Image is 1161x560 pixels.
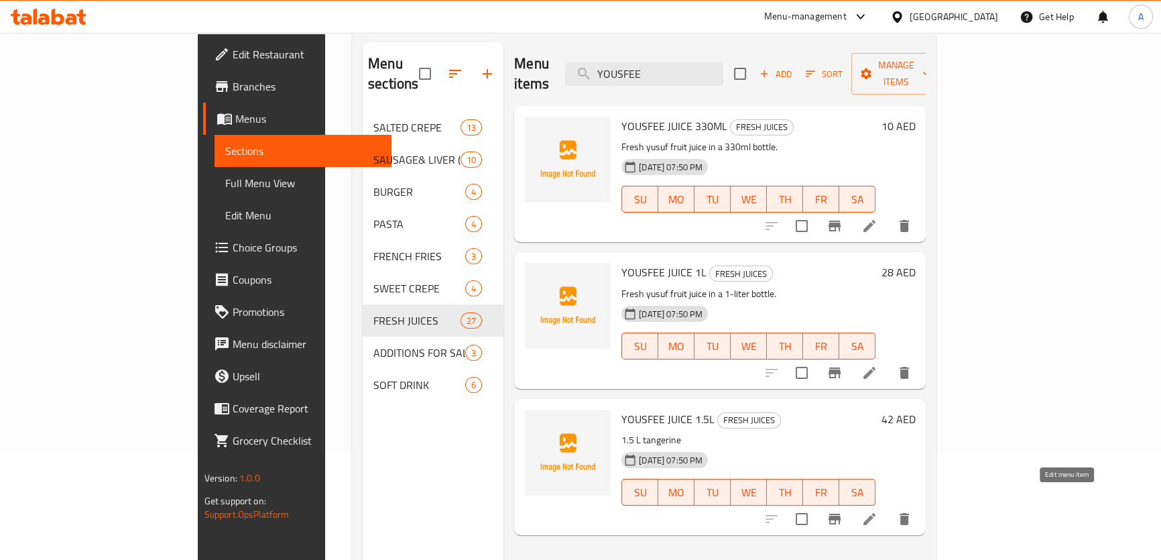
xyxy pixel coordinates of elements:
[565,62,723,86] input: search
[466,379,481,392] span: 6
[233,304,381,320] span: Promotions
[802,64,846,85] button: Sort
[627,483,653,502] span: SU
[717,412,781,429] div: FRESH JUICES
[373,345,465,361] div: ADDITIONS FOR SALTED CREPE
[239,469,260,487] span: 1.0.0
[851,53,941,95] button: Manage items
[203,296,391,328] a: Promotions
[881,263,915,282] h6: 28 AED
[621,409,715,429] span: YOUSFEE JUICE 1.5L
[363,240,503,272] div: FRENCH FRIES3
[233,336,381,352] span: Menu disclaimer
[664,190,689,209] span: MO
[373,119,461,135] span: SALTED CREPE
[700,483,725,502] span: TU
[373,152,461,168] span: SAUSAGE& LIVER (spicy / Normal)
[233,78,381,95] span: Branches
[461,315,481,327] span: 27
[808,190,834,209] span: FR
[839,333,875,359] button: SA
[621,186,658,213] button: SU
[910,9,998,24] div: [GEOGRAPHIC_DATA]
[233,400,381,416] span: Coverage Report
[621,139,875,156] p: Fresh yusuf fruit juice in a 330ml bottle.
[525,410,611,496] img: YOUSFEE JUICE 1.5L
[363,208,503,240] div: PASTA4
[633,161,708,174] span: [DATE] 07:50 PM
[754,64,797,85] span: Add item
[694,479,731,506] button: TU
[461,154,481,166] span: 10
[461,152,482,168] div: items
[658,479,694,506] button: MO
[694,186,731,213] button: TU
[363,176,503,208] div: BURGER4
[215,167,391,199] a: Full Menu View
[806,66,843,82] span: Sort
[767,333,803,359] button: TH
[726,60,754,88] span: Select section
[710,266,772,282] span: FRESH JUICES
[633,454,708,467] span: [DATE] 07:50 PM
[627,190,653,209] span: SU
[233,46,381,62] span: Edit Restaurant
[203,38,391,70] a: Edit Restaurant
[203,392,391,425] a: Coverage Report
[694,333,731,359] button: TU
[363,369,503,401] div: SOFT DRINK6
[363,304,503,337] div: FRESH JUICES27
[803,186,839,213] button: FR
[373,248,465,264] span: FRENCH FRIES
[373,216,465,232] span: PASTA
[466,250,481,263] span: 3
[731,479,767,506] button: WE
[215,135,391,167] a: Sections
[881,117,915,135] h6: 10 AED
[411,60,439,88] span: Select all sections
[845,190,870,209] span: SA
[700,337,725,356] span: TU
[839,479,875,506] button: SA
[465,345,482,361] div: items
[731,186,767,213] button: WE
[204,492,266,510] span: Get support on:
[803,479,839,506] button: FR
[461,121,481,134] span: 13
[373,280,465,296] span: SWEET CREPE
[1138,9,1144,24] span: A
[658,186,694,213] button: MO
[203,103,391,135] a: Menus
[514,54,549,94] h2: Menu items
[363,144,503,176] div: SAUSAGE& LIVER (spicy / Normal)10
[888,357,920,389] button: delete
[808,337,834,356] span: FR
[627,337,653,356] span: SU
[731,119,793,135] span: FRESH JUICES
[233,433,381,449] span: Grocery Checklist
[788,359,816,387] span: Select to update
[718,412,780,428] span: FRESH JUICES
[203,231,391,264] a: Choice Groups
[797,64,851,85] span: Sort items
[465,216,482,232] div: items
[764,9,847,25] div: Menu-management
[439,58,471,90] span: Sort sections
[772,483,798,502] span: TH
[368,54,419,94] h2: Menu sections
[203,360,391,392] a: Upsell
[803,333,839,359] button: FR
[767,479,803,506] button: TH
[525,263,611,349] img: YOUSFEE JUICE 1L
[845,483,870,502] span: SA
[621,432,875,449] p: 1.5 L tangerine
[772,190,798,209] span: TH
[373,377,465,393] div: SOFT DRINK
[862,57,930,91] span: Manage items
[888,210,920,242] button: delete
[466,347,481,359] span: 3
[233,272,381,288] span: Coupons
